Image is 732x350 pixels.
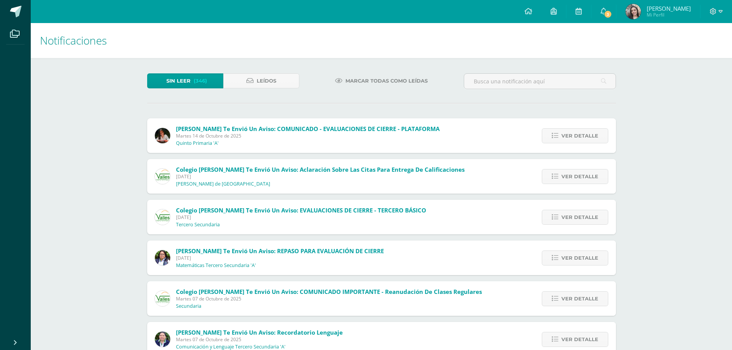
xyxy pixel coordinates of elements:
[176,173,465,180] span: [DATE]
[176,166,465,173] span: Colegio [PERSON_NAME] te envió un aviso: Aclaración sobre las citas para entrega de calificaciones
[647,12,691,18] span: Mi Perfil
[325,73,437,88] a: Marcar todas como leídas
[561,292,598,306] span: Ver detalle
[176,133,440,139] span: Martes 14 de Octubre de 2025
[176,247,384,255] span: [PERSON_NAME] te envió un aviso: REPASO PARA EVALUACIÓN DE CIERRE
[176,125,440,133] span: [PERSON_NAME] te envió un aviso: COMUNICADO - EVALUACIONES DE CIERRE - PLATAFORMA
[561,210,598,224] span: Ver detalle
[176,288,482,295] span: Colegio [PERSON_NAME] te envió un aviso: COMUNICADO IMPORTANTE - Reanudación de Clases Regulares
[40,33,107,48] span: Notificaciones
[561,169,598,184] span: Ver detalle
[155,209,170,225] img: 94564fe4cf850d796e68e37240ca284b.png
[464,74,616,89] input: Busca una notificación aquí
[345,74,428,88] span: Marcar todas como leídas
[626,4,641,19] img: 3b94a5650caca40d621357e29d6293ba.png
[176,303,201,309] p: Secundaria
[166,74,191,88] span: Sin leer
[561,332,598,347] span: Ver detalle
[176,344,285,350] p: Comunicación y Lenguaje Tercero Secundaria 'A'
[561,129,598,143] span: Ver detalle
[257,74,276,88] span: Leídos
[176,181,270,187] p: [PERSON_NAME] de [GEOGRAPHIC_DATA]
[155,128,170,143] img: 76d4a3eab4bf159cc44ca1c77ade1b16.png
[155,291,170,306] img: 94564fe4cf850d796e68e37240ca284b.png
[604,10,612,18] span: 3
[561,251,598,265] span: Ver detalle
[176,328,343,336] span: [PERSON_NAME] te envió un aviso: Recordatorio Lenguaje
[155,169,170,184] img: 94564fe4cf850d796e68e37240ca284b.png
[155,332,170,347] img: 7c69af67f35011c215e125924d43341a.png
[176,255,384,261] span: [DATE]
[223,73,299,88] a: Leídos
[176,336,343,343] span: Martes 07 de Octubre de 2025
[176,206,426,214] span: Colegio [PERSON_NAME] te envió un aviso: EVALUACIONES DE CIERRE - TERCERO BÁSICO
[176,295,482,302] span: Martes 07 de Octubre de 2025
[176,214,426,221] span: [DATE]
[147,73,223,88] a: Sin leer(346)
[176,140,219,146] p: Quinto Primaria 'A'
[155,250,170,265] img: c7456b1c7483b5bc980471181b9518ab.png
[176,262,256,269] p: Matemáticas Tercero Secundaria 'A'
[647,5,691,12] span: [PERSON_NAME]
[194,74,207,88] span: (346)
[176,222,220,228] p: Tercero Secundaria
